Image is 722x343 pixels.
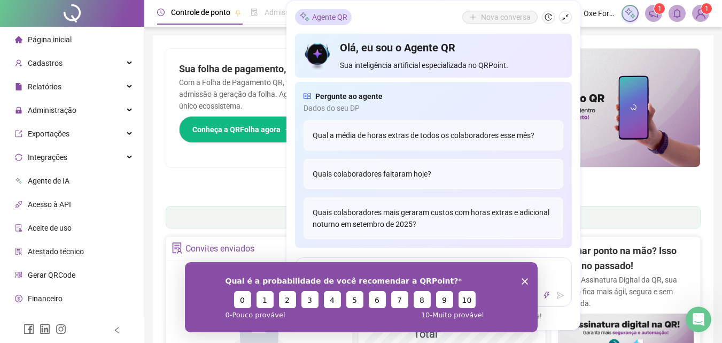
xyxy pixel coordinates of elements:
[15,130,22,138] span: export
[584,7,615,19] span: Oxe Formaturas
[304,120,563,150] div: Qual a média de horas extras de todos os colaboradores esse mês?
[701,3,712,14] sup: Atualize o seu contato no menu Meus Dados
[340,40,563,55] h4: Olá, eu sou o Agente QR
[28,271,75,279] span: Gerar QRCode
[15,248,22,255] span: solution
[171,8,230,17] span: Controle de ponto
[649,9,658,18] span: notification
[658,5,662,12] span: 1
[686,307,711,332] iframe: Intercom live chat
[562,13,569,21] span: shrink
[15,154,22,161] span: sync
[56,324,66,334] span: instagram
[28,82,61,91] span: Relatórios
[304,90,311,102] span: read
[28,153,67,162] span: Integrações
[304,159,563,189] div: Quais colaboradores faltaram hoje?
[462,11,538,24] button: Nova conversa
[28,294,63,303] span: Financeiro
[558,274,694,309] p: Com a Assinatura Digital da QR, sua gestão fica mais ágil, segura e sem papelada.
[672,9,682,18] span: bell
[251,9,258,16] span: file-done
[304,102,563,114] span: Dados do seu DP
[295,9,352,25] div: Agente QR
[24,324,34,334] span: facebook
[28,177,69,185] span: Agente de IA
[15,83,22,90] span: file
[15,106,22,114] span: lock
[235,10,241,16] span: pushpin
[28,106,76,115] span: Administração
[15,271,22,279] span: qrcode
[315,90,383,102] span: Pergunte ao agente
[15,295,22,302] span: dollar
[28,129,69,138] span: Exportações
[113,326,121,334] span: left
[15,201,22,208] span: api
[654,3,665,14] sup: 1
[179,116,306,143] button: Conheça a QRFolha agora
[545,13,552,21] span: history
[28,35,72,44] span: Página inicial
[299,11,310,22] img: sparkle-icon.fc2bf0ac1784a2077858766a79e2daf3.svg
[179,77,421,112] p: Com a Folha de Pagamento QR, você faz tudo em um só lugar: da admissão à geração da folha. Agilid...
[157,9,165,16] span: clock-circle
[540,289,553,302] button: thunderbolt
[543,292,550,299] span: thunderbolt
[172,242,183,254] span: solution
[185,262,538,332] iframe: Pesquisa da QRPoint
[28,200,71,209] span: Acesso à API
[304,40,332,71] img: icon
[15,36,22,43] span: home
[185,240,254,258] div: Convites enviados
[285,126,292,133] span: arrow-right
[40,324,50,334] span: linkedin
[554,289,567,302] button: send
[15,224,22,232] span: audit
[705,5,709,12] span: 1
[304,197,563,239] div: Quais colaboradores mais geraram custos com horas extras e adicional noturno em setembro de 2025?
[192,124,281,135] span: Conheça a QRFolha agora
[28,59,63,67] span: Cadastros
[693,5,709,21] img: 88800
[558,243,694,274] h2: Assinar ponto na mão? Isso ficou no passado!
[15,59,22,67] span: user-add
[179,62,421,77] h2: Sua folha de pagamento, mais simples do que nunca!
[28,224,72,232] span: Aceite de uso
[265,8,320,17] span: Admissão digital
[340,59,563,71] span: Sua inteligência artificial especializada no QRPoint.
[624,7,636,19] img: sparkle-icon.fc2bf0ac1784a2077858766a79e2daf3.svg
[28,247,84,256] span: Atestado técnico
